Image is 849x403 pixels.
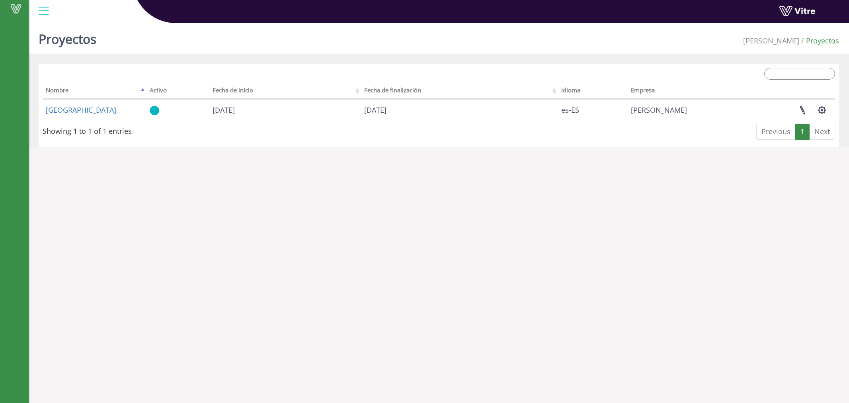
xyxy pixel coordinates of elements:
li: Proyectos [799,36,839,46]
th: Activo [146,84,209,99]
td: es-ES [558,99,628,121]
span: 379 [631,105,687,115]
th: Fecha de finalización: activate to sort column ascending [361,84,558,99]
th: Fecha de inicio: activate to sort column ascending [209,84,361,99]
th: Nombre: activate to sort column descending [43,84,146,99]
span: 379 [743,36,799,45]
a: Next [809,124,835,140]
a: 1 [795,124,810,140]
img: yes [150,106,159,115]
a: [GEOGRAPHIC_DATA] [46,105,116,115]
td: [DATE] [209,99,361,121]
div: Showing 1 to 1 of 1 entries [43,123,132,137]
th: Empresa [628,84,711,99]
h1: Proyectos [39,20,96,54]
a: Previous [756,124,796,140]
td: [DATE] [361,99,558,121]
th: Idioma [558,84,628,99]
